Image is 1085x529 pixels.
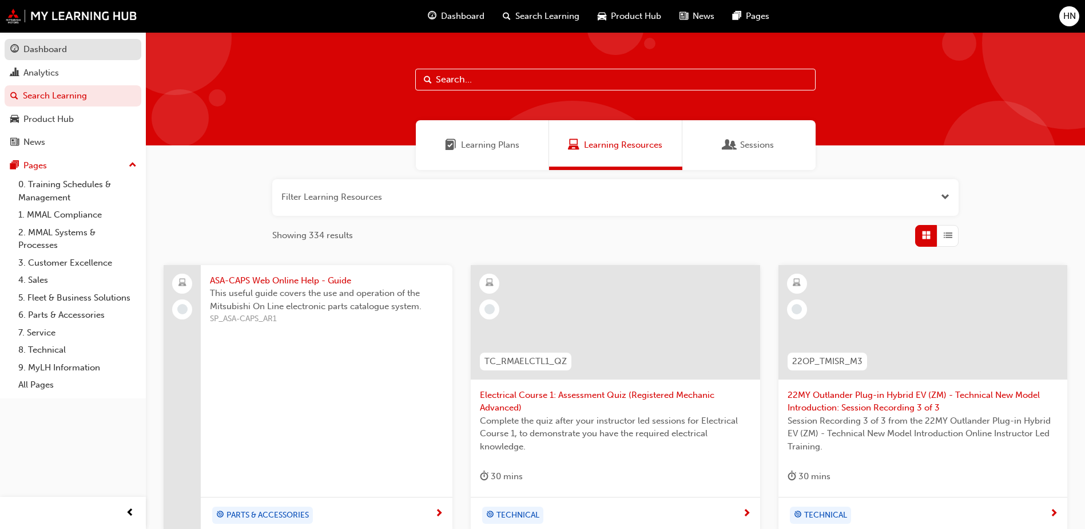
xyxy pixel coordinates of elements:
[428,9,436,23] span: guage-icon
[10,45,19,55] span: guage-icon
[788,469,796,484] span: duration-icon
[1050,509,1058,519] span: next-icon
[484,304,495,314] span: learningRecordVerb_NONE-icon
[415,69,816,90] input: Search...
[424,73,432,86] span: Search
[129,158,137,173] span: up-icon
[178,276,186,291] span: laptop-icon
[611,10,661,23] span: Product Hub
[584,139,662,152] span: Learning Resources
[14,254,141,272] a: 3. Customer Excellence
[922,229,931,242] span: Grid
[14,324,141,342] a: 7. Service
[5,132,141,153] a: News
[14,224,141,254] a: 2. MMAL Systems & Processes
[515,10,579,23] span: Search Learning
[679,9,688,23] span: news-icon
[210,313,443,326] span: SP_ASA-CAPS_AR1
[724,139,736,152] span: Sessions
[6,9,137,23] img: mmal
[5,62,141,84] a: Analytics
[746,10,769,23] span: Pages
[14,271,141,289] a: 4. Sales
[10,68,19,78] span: chart-icon
[226,509,309,522] span: PARTS & ACCESSORIES
[419,5,494,28] a: guage-iconDashboard
[480,469,488,484] span: duration-icon
[486,508,494,523] span: target-icon
[14,376,141,394] a: All Pages
[724,5,778,28] a: pages-iconPages
[210,287,443,313] span: This useful guide covers the use and operation of the Mitsubishi On Line electronic parts catalog...
[1063,10,1076,23] span: HN
[5,155,141,176] button: Pages
[503,9,511,23] span: search-icon
[792,304,802,314] span: learningRecordVerb_NONE-icon
[14,206,141,224] a: 1. MMAL Compliance
[549,120,682,170] a: Learning ResourcesLearning Resources
[494,5,589,28] a: search-iconSearch Learning
[733,9,741,23] span: pages-icon
[216,508,224,523] span: target-icon
[177,304,188,314] span: learningRecordVerb_NONE-icon
[23,113,74,126] div: Product Hub
[445,139,456,152] span: Learning Plans
[14,176,141,206] a: 0. Training Schedules & Management
[1059,6,1079,26] button: HN
[693,10,714,23] span: News
[740,139,774,152] span: Sessions
[23,66,59,80] div: Analytics
[944,229,952,242] span: List
[670,5,724,28] a: news-iconNews
[941,191,949,204] button: Open the filter
[23,159,47,172] div: Pages
[794,508,802,523] span: target-icon
[480,389,750,414] span: Electrical Course 1: Assessment Quiz (Registered Mechanic Advanced)
[480,414,750,453] span: Complete the quiz after your instructor led sessions for Electrical Course 1, to demonstrate you ...
[23,43,67,56] div: Dashboard
[5,39,141,60] a: Dashboard
[14,306,141,324] a: 6. Parts & Accessories
[23,136,45,149] div: News
[10,91,18,101] span: search-icon
[682,120,816,170] a: SessionsSessions
[5,37,141,155] button: DashboardAnalyticsSearch LearningProduct HubNews
[10,137,19,148] span: news-icon
[10,115,19,125] span: car-icon
[589,5,670,28] a: car-iconProduct Hub
[461,139,519,152] span: Learning Plans
[435,509,443,519] span: next-icon
[793,276,801,291] span: learningResourceType_ELEARNING-icon
[14,289,141,307] a: 5. Fleet & Business Solutions
[441,10,484,23] span: Dashboard
[788,389,1058,414] span: 22MY Outlander Plug-in Hybrid EV (ZM) - Technical New Model Introduction: Session Recording 3 of 3
[14,341,141,359] a: 8. Technical
[486,276,494,291] span: learningResourceType_ELEARNING-icon
[272,229,353,242] span: Showing 334 results
[496,509,539,522] span: TECHNICAL
[788,414,1058,453] span: Session Recording 3 of 3 from the 22MY Outlander Plug-in Hybrid EV (ZM) - Technical New Model Int...
[126,506,134,520] span: prev-icon
[484,355,567,368] span: TC_RMAELCTL1_QZ
[14,359,141,377] a: 9. MyLH Information
[5,109,141,130] a: Product Hub
[480,469,523,484] div: 30 mins
[210,274,443,287] span: ASA-CAPS Web Online Help - Guide
[742,509,751,519] span: next-icon
[788,469,830,484] div: 30 mins
[804,509,847,522] span: TECHNICAL
[568,139,579,152] span: Learning Resources
[5,85,141,106] a: Search Learning
[598,9,606,23] span: car-icon
[792,355,863,368] span: 22OP_TMISR_M3
[416,120,549,170] a: Learning PlansLearning Plans
[10,161,19,171] span: pages-icon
